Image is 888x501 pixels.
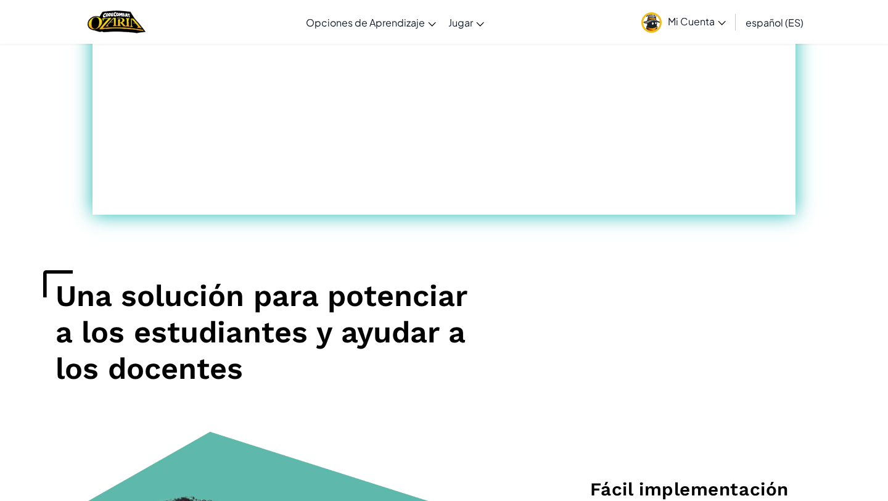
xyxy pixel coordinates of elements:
[448,16,473,29] span: Jugar
[635,2,732,41] a: Mi Cuenta
[442,6,490,39] a: Jugar
[43,270,491,394] h1: Una solución para potenciar a los estudiantes y ayudar a los docentes
[300,6,442,39] a: Opciones de Aprendizaje
[746,16,804,29] span: español (ES)
[668,15,726,28] span: Mi Cuenta
[306,16,425,29] span: Opciones de Aprendizaje
[739,6,810,39] a: español (ES)
[88,9,145,35] a: Ozaria by CodeCombat logo
[641,12,662,33] img: avatar
[88,9,145,35] img: Home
